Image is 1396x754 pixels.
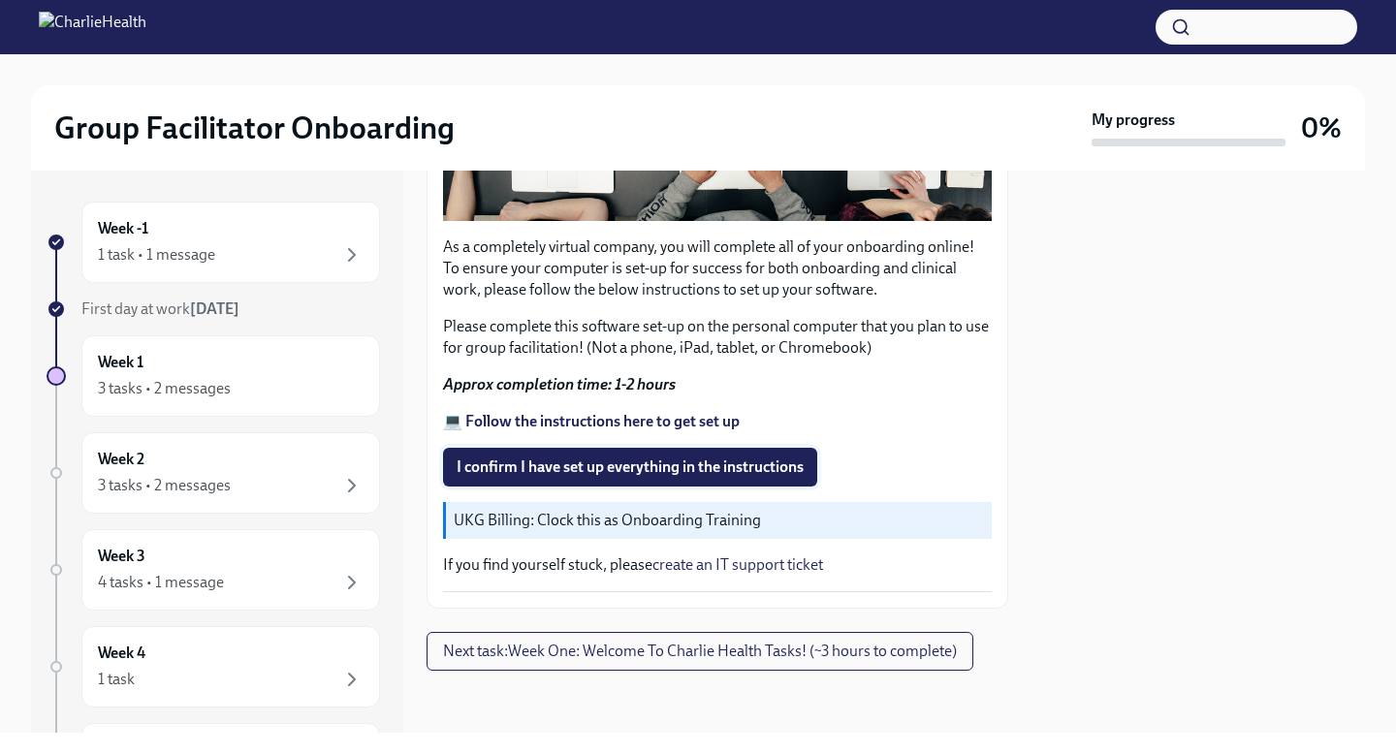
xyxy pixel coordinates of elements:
h6: Week 2 [98,449,144,470]
strong: Approx completion time: 1-2 hours [443,375,676,393]
img: CharlieHealth [39,12,146,43]
a: First day at work[DATE] [47,298,380,320]
div: 1 task • 1 message [98,244,215,266]
a: Week 23 tasks • 2 messages [47,432,380,514]
h6: Week 1 [98,352,143,373]
span: First day at work [81,299,239,318]
strong: [DATE] [190,299,239,318]
span: I confirm I have set up everything in the instructions [457,457,804,477]
h6: Week -1 [98,218,148,239]
a: 💻 Follow the instructions here to get set up [443,412,740,430]
h2: Group Facilitator Onboarding [54,109,455,147]
button: Next task:Week One: Welcome To Charlie Health Tasks! (~3 hours to complete) [427,632,973,671]
button: I confirm I have set up everything in the instructions [443,448,817,487]
h6: Week 3 [98,546,145,567]
div: 1 task [98,669,135,690]
a: create an IT support ticket [652,555,823,574]
p: Please complete this software set-up on the personal computer that you plan to use for group faci... [443,316,992,359]
p: As a completely virtual company, you will complete all of your onboarding online! To ensure your ... [443,236,992,300]
h3: 0% [1301,110,1342,145]
a: Week 13 tasks • 2 messages [47,335,380,417]
div: 3 tasks • 2 messages [98,475,231,496]
div: 3 tasks • 2 messages [98,378,231,399]
div: 4 tasks • 1 message [98,572,224,593]
p: If you find yourself stuck, please [443,554,992,576]
a: Week -11 task • 1 message [47,202,380,283]
strong: My progress [1092,110,1175,131]
a: Week 41 task [47,626,380,707]
span: Next task : Week One: Welcome To Charlie Health Tasks! (~3 hours to complete) [443,642,957,661]
p: UKG Billing: Clock this as Onboarding Training [454,510,984,531]
h6: Week 4 [98,643,145,664]
a: Week 34 tasks • 1 message [47,529,380,611]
